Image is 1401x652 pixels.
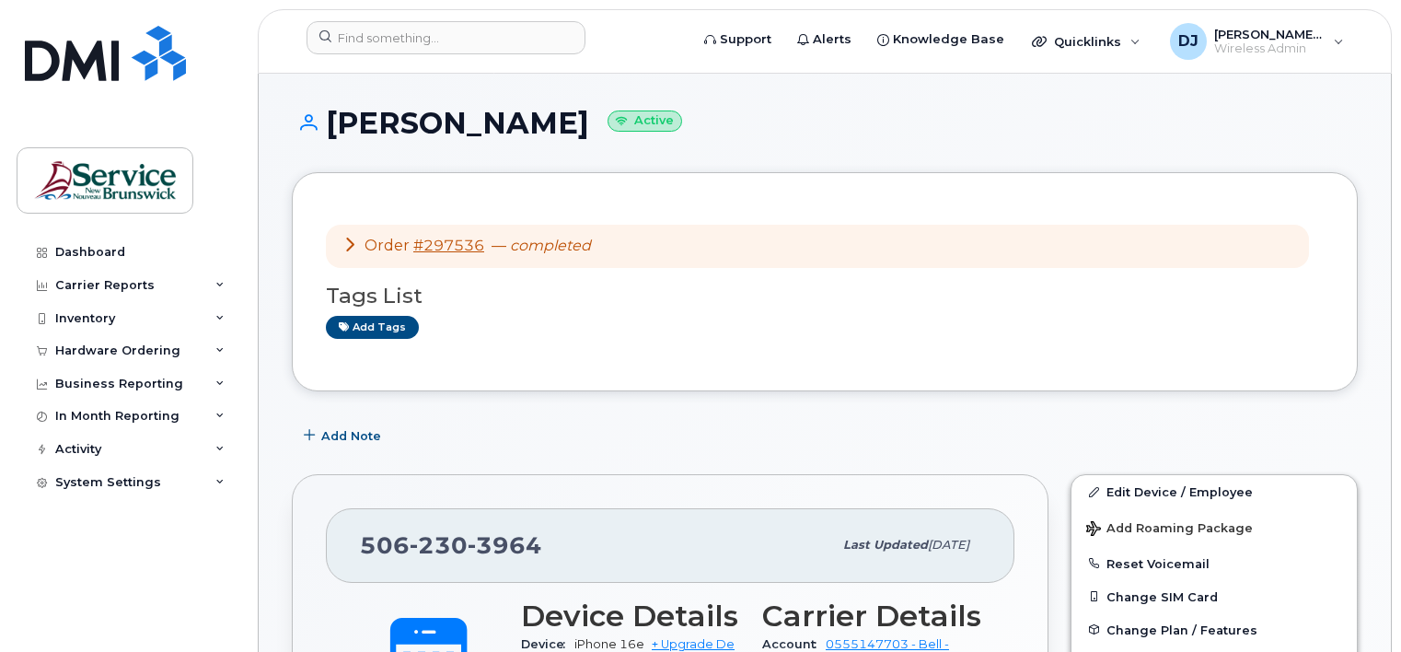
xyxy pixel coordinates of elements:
[1071,547,1357,580] button: Reset Voicemail
[326,285,1324,308] h3: Tags List
[521,600,740,633] h3: Device Details
[360,531,542,559] span: 506
[1071,475,1357,508] a: Edit Device / Employee
[928,538,969,552] span: [DATE]
[468,531,542,559] span: 3964
[1071,613,1357,646] button: Change Plan / Features
[292,419,397,452] button: Add Note
[326,316,419,339] a: Add tags
[608,111,682,132] small: Active
[492,237,591,254] span: —
[321,427,381,445] span: Add Note
[574,637,644,651] span: iPhone 16e
[1071,508,1357,546] button: Add Roaming Package
[762,637,826,651] span: Account
[1106,623,1257,636] span: Change Plan / Features
[410,531,468,559] span: 230
[1071,580,1357,613] button: Change SIM Card
[521,637,574,651] span: Device
[292,107,1358,139] h1: [PERSON_NAME]
[762,600,981,633] h3: Carrier Details
[413,237,484,254] a: #297536
[365,237,410,254] span: Order
[1086,521,1253,539] span: Add Roaming Package
[843,538,928,552] span: Last updated
[510,237,591,254] em: completed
